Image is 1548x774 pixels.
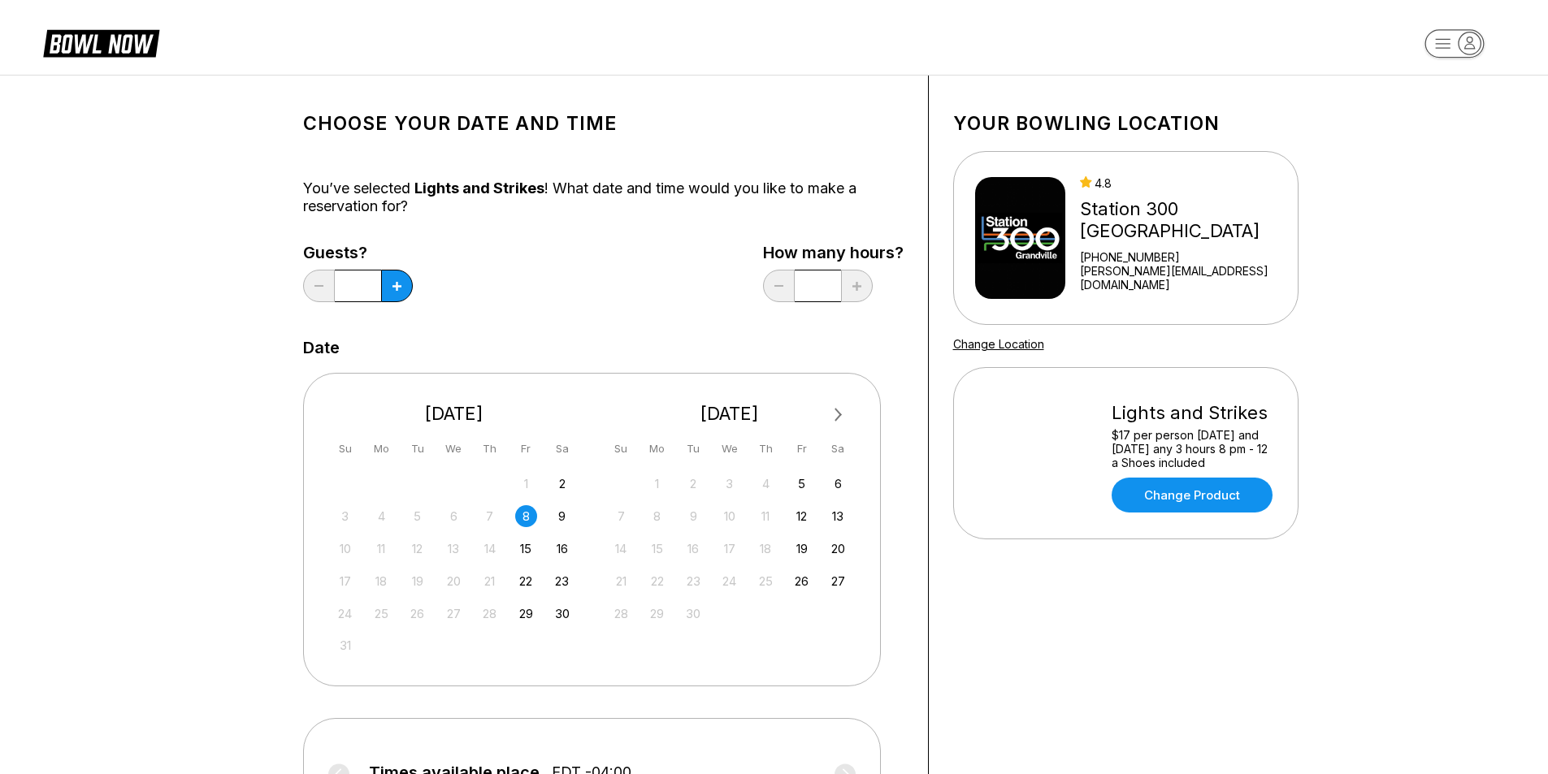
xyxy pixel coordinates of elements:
a: Change Location [953,337,1044,351]
div: Not available Monday, September 8th, 2025 [646,505,668,527]
h1: Choose your Date and time [303,112,904,135]
h1: Your bowling location [953,112,1299,135]
div: Choose Saturday, September 27th, 2025 [827,570,849,592]
div: Choose Saturday, September 13th, 2025 [827,505,849,527]
div: [DATE] [604,403,856,425]
div: 4.8 [1080,176,1290,190]
div: [PHONE_NUMBER] [1080,250,1290,264]
div: Not available Tuesday, September 23rd, 2025 [683,570,705,592]
div: Lights and Strikes [1112,402,1277,424]
div: Tu [406,438,428,460]
div: Choose Friday, August 15th, 2025 [515,538,537,560]
div: Station 300 [GEOGRAPHIC_DATA] [1080,198,1290,242]
div: Choose Saturday, August 30th, 2025 [551,603,573,625]
a: Change Product [1112,478,1273,512]
div: Fr [515,438,537,460]
div: Not available Thursday, August 7th, 2025 [479,505,501,527]
div: Not available Wednesday, August 13th, 2025 [443,538,465,560]
div: Not available Sunday, September 7th, 2025 [610,505,632,527]
div: Not available Thursday, August 14th, 2025 [479,538,501,560]
div: Not available Tuesday, August 5th, 2025 [406,505,428,527]
img: Station 300 Grandville [975,177,1066,299]
div: $17 per person [DATE] and [DATE] any 3 hours 8 pm - 12 a Shoes included [1112,428,1277,469]
div: Not available Tuesday, September 30th, 2025 [683,603,705,625]
div: month 2025-08 [332,471,576,657]
div: We [443,438,465,460]
div: Choose Friday, August 22nd, 2025 [515,570,537,592]
div: [DATE] [328,403,580,425]
div: Not available Sunday, August 17th, 2025 [334,570,356,592]
div: Not available Sunday, August 31st, 2025 [334,634,356,656]
div: Not available Sunday, September 21st, 2025 [610,570,632,592]
div: Not available Thursday, August 28th, 2025 [479,603,501,625]
div: Not available Wednesday, September 3rd, 2025 [718,473,740,495]
div: Not available Thursday, September 25th, 2025 [755,570,777,592]
div: Choose Saturday, August 23rd, 2025 [551,570,573,592]
div: Choose Friday, September 12th, 2025 [791,505,813,527]
div: Su [334,438,356,460]
div: Not available Thursday, September 18th, 2025 [755,538,777,560]
div: Not available Monday, September 29th, 2025 [646,603,668,625]
div: Not available Tuesday, September 16th, 2025 [683,538,705,560]
div: Not available Monday, August 18th, 2025 [371,570,392,592]
div: Not available Wednesday, August 6th, 2025 [443,505,465,527]
div: We [718,438,740,460]
div: Mo [646,438,668,460]
div: Tu [683,438,705,460]
div: Choose Friday, August 8th, 2025 [515,505,537,527]
div: Not available Wednesday, August 27th, 2025 [443,603,465,625]
div: Not available Friday, August 1st, 2025 [515,473,537,495]
img: Lights and Strikes [975,392,1097,514]
div: Not available Thursday, August 21st, 2025 [479,570,501,592]
div: Not available Monday, September 15th, 2025 [646,538,668,560]
span: Lights and Strikes [414,179,544,197]
div: Not available Tuesday, August 12th, 2025 [406,538,428,560]
div: Choose Saturday, August 2nd, 2025 [551,473,573,495]
div: Mo [371,438,392,460]
div: Choose Friday, September 19th, 2025 [791,538,813,560]
div: Not available Monday, September 1st, 2025 [646,473,668,495]
a: [PERSON_NAME][EMAIL_ADDRESS][DOMAIN_NAME] [1080,264,1290,292]
div: Su [610,438,632,460]
div: month 2025-09 [608,471,852,625]
div: Not available Sunday, August 24th, 2025 [334,603,356,625]
div: Not available Wednesday, August 20th, 2025 [443,570,465,592]
div: Sa [551,438,573,460]
button: Next Month [826,402,852,428]
div: Choose Saturday, August 16th, 2025 [551,538,573,560]
div: Not available Wednesday, September 17th, 2025 [718,538,740,560]
div: Choose Saturday, September 20th, 2025 [827,538,849,560]
label: Guests? [303,244,413,262]
div: Fr [791,438,813,460]
div: Choose Saturday, September 6th, 2025 [827,473,849,495]
div: Choose Saturday, August 9th, 2025 [551,505,573,527]
div: Not available Sunday, August 10th, 2025 [334,538,356,560]
div: Not available Wednesday, September 10th, 2025 [718,505,740,527]
label: How many hours? [763,244,904,262]
div: Choose Friday, September 26th, 2025 [791,570,813,592]
div: Choose Friday, August 29th, 2025 [515,603,537,625]
div: Th [479,438,501,460]
div: Not available Monday, August 11th, 2025 [371,538,392,560]
div: Not available Monday, August 25th, 2025 [371,603,392,625]
div: Th [755,438,777,460]
div: Not available Tuesday, August 19th, 2025 [406,570,428,592]
div: Not available Sunday, September 14th, 2025 [610,538,632,560]
div: Not available Wednesday, September 24th, 2025 [718,570,740,592]
div: Not available Sunday, August 3rd, 2025 [334,505,356,527]
div: Not available Monday, September 22nd, 2025 [646,570,668,592]
div: You’ve selected ! What date and time would you like to make a reservation for? [303,179,904,215]
div: Not available Thursday, September 11th, 2025 [755,505,777,527]
div: Not available Tuesday, September 9th, 2025 [683,505,705,527]
label: Date [303,339,340,357]
div: Not available Tuesday, September 2nd, 2025 [683,473,705,495]
div: Choose Friday, September 5th, 2025 [791,473,813,495]
div: Not available Sunday, September 28th, 2025 [610,603,632,625]
div: Not available Tuesday, August 26th, 2025 [406,603,428,625]
div: Sa [827,438,849,460]
div: Not available Thursday, September 4th, 2025 [755,473,777,495]
div: Not available Monday, August 4th, 2025 [371,505,392,527]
